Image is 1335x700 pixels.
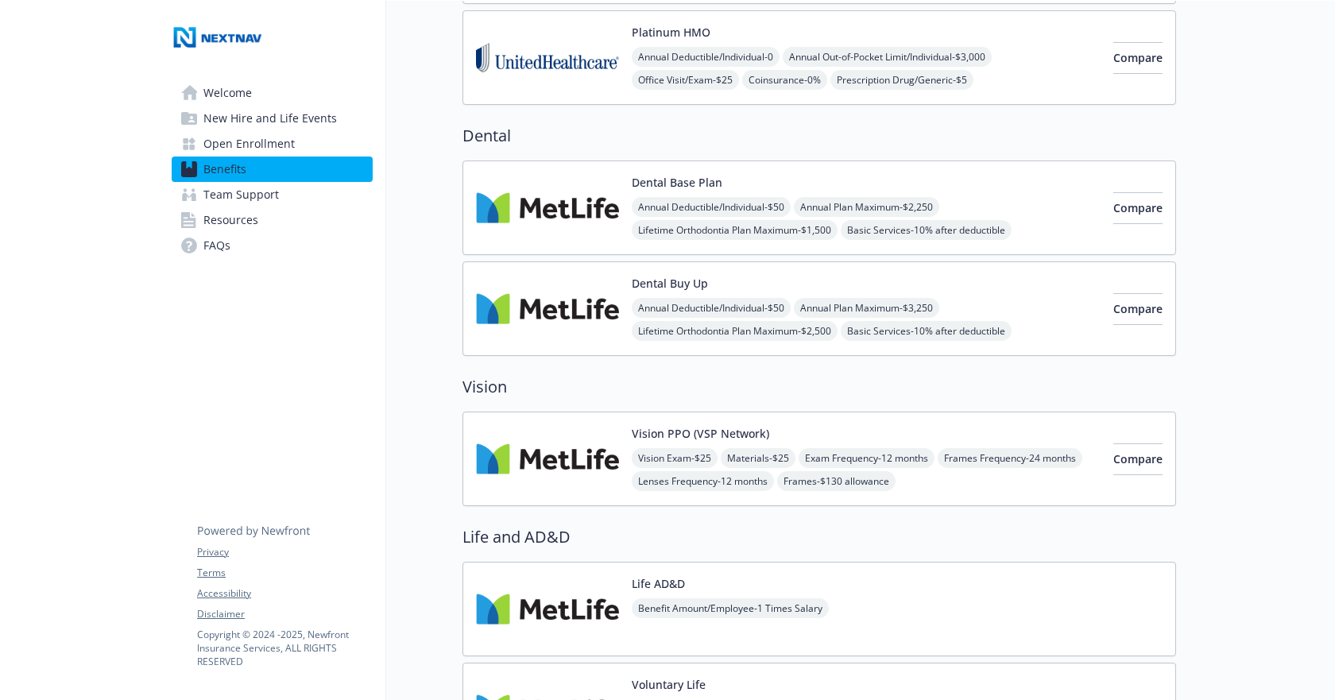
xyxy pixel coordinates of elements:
h2: Dental [462,124,1176,148]
span: Annual Plan Maximum - $3,250 [794,298,939,318]
button: Voluntary Life [632,676,706,693]
a: Team Support [172,182,373,207]
span: Exam Frequency - 12 months [799,448,934,468]
span: Annual Out-of-Pocket Limit/Individual - $3,000 [783,47,992,67]
span: Team Support [203,182,279,207]
span: Prescription Drug/Generic - $5 [830,70,973,90]
button: Vision PPO (VSP Network) [632,425,769,442]
span: Annual Plan Maximum - $2,250 [794,197,939,217]
a: Benefits [172,157,373,182]
a: Welcome [172,80,373,106]
a: Disclaimer [197,607,372,621]
button: Dental Base Plan [632,174,722,191]
a: FAQs [172,233,373,258]
span: Lifetime Orthodontia Plan Maximum - $2,500 [632,321,838,341]
img: Metlife Inc carrier logo [476,275,619,342]
span: Annual Deductible/Individual - $50 [632,298,791,318]
a: Resources [172,207,373,233]
span: Welcome [203,80,252,106]
button: Compare [1113,443,1163,475]
span: Materials - $25 [721,448,795,468]
img: United Healthcare Insurance Company carrier logo [476,24,619,91]
h2: Life and AD&D [462,525,1176,549]
a: Accessibility [197,586,372,601]
img: Metlife Inc carrier logo [476,575,619,643]
span: Office Visit/Exam - $25 [632,70,739,90]
span: Frames - $130 allowance [777,471,896,491]
span: Coinsurance - 0% [742,70,827,90]
span: Resources [203,207,258,233]
button: Life AD&D [632,575,685,592]
span: Basic Services - 10% after deductible [841,321,1012,341]
span: Compare [1113,451,1163,466]
img: Metlife Inc carrier logo [476,174,619,242]
span: Vision Exam - $25 [632,448,718,468]
span: Annual Deductible/Individual - 0 [632,47,780,67]
span: Compare [1113,200,1163,215]
span: Benefits [203,157,246,182]
h2: Vision [462,375,1176,399]
a: New Hire and Life Events [172,106,373,131]
a: Privacy [197,545,372,559]
img: Metlife Inc carrier logo [476,425,619,493]
button: Dental Buy Up [632,275,708,292]
span: Benefit Amount/Employee - 1 Times Salary [632,598,829,618]
a: Terms [197,566,372,580]
span: Frames Frequency - 24 months [938,448,1082,468]
p: Copyright © 2024 - 2025 , Newfront Insurance Services, ALL RIGHTS RESERVED [197,628,372,668]
a: Open Enrollment [172,131,373,157]
span: Open Enrollment [203,131,295,157]
button: Compare [1113,192,1163,224]
span: Basic Services - 10% after deductible [841,220,1012,240]
button: Compare [1113,293,1163,325]
button: Platinum HMO [632,24,710,41]
span: New Hire and Life Events [203,106,337,131]
button: Compare [1113,42,1163,74]
span: Compare [1113,50,1163,65]
span: FAQs [203,233,230,258]
span: Lenses Frequency - 12 months [632,471,774,491]
span: Lifetime Orthodontia Plan Maximum - $1,500 [632,220,838,240]
span: Compare [1113,301,1163,316]
span: Annual Deductible/Individual - $50 [632,197,791,217]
